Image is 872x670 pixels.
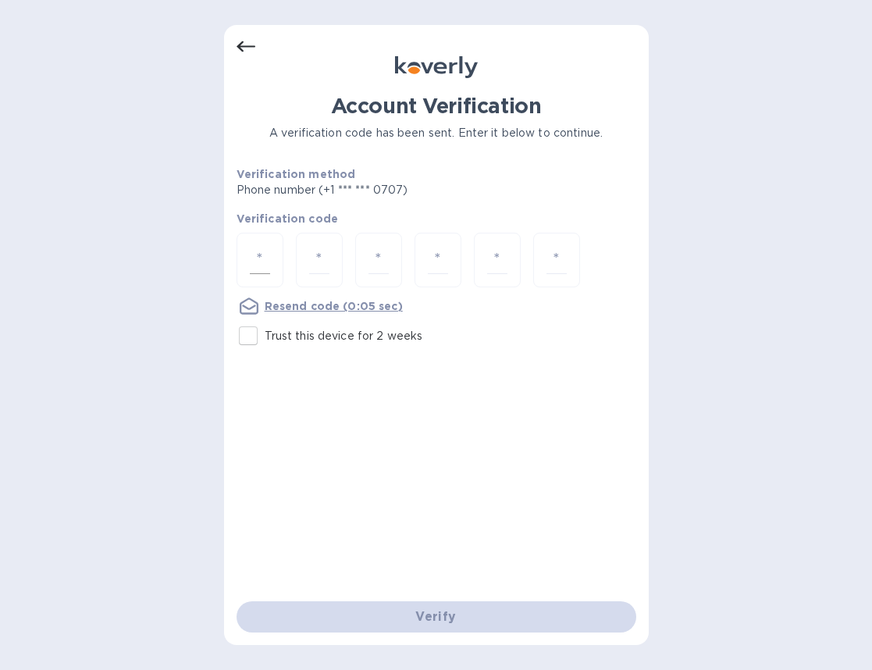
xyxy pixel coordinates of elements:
[237,125,636,141] p: A verification code has been sent. Enter it below to continue.
[237,182,528,198] p: Phone number (+1 *** *** 0707)
[237,211,636,226] p: Verification code
[237,94,636,119] h1: Account Verification
[265,328,423,344] p: Trust this device for 2 weeks
[265,300,403,312] u: Resend code (0:05 sec)
[237,168,356,180] b: Verification method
